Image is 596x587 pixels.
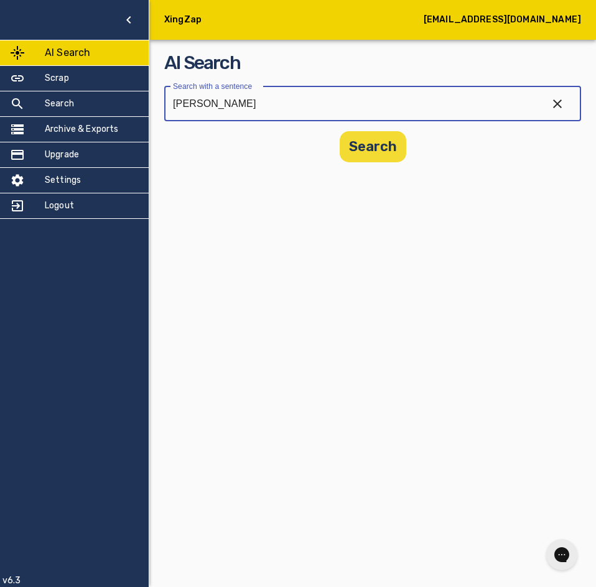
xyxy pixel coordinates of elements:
iframe: Gorgias live chat messenger [540,535,584,575]
h5: [EMAIL_ADDRESS][DOMAIN_NAME] [424,14,581,26]
h5: Settings [45,174,81,187]
h5: Scrap [45,72,69,85]
h5: XingZap [164,14,202,26]
h5: Logout [45,200,74,212]
h5: Archive & Exports [45,123,119,136]
button: Search [340,131,406,162]
input: I want all the project managers of the retail industry in Germany [164,86,538,121]
h5: AI Search [45,45,90,60]
p: v6.3 [2,575,21,587]
h2: AI Search [164,50,581,76]
h5: Search [45,98,74,110]
h5: Upgrade [45,149,79,161]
